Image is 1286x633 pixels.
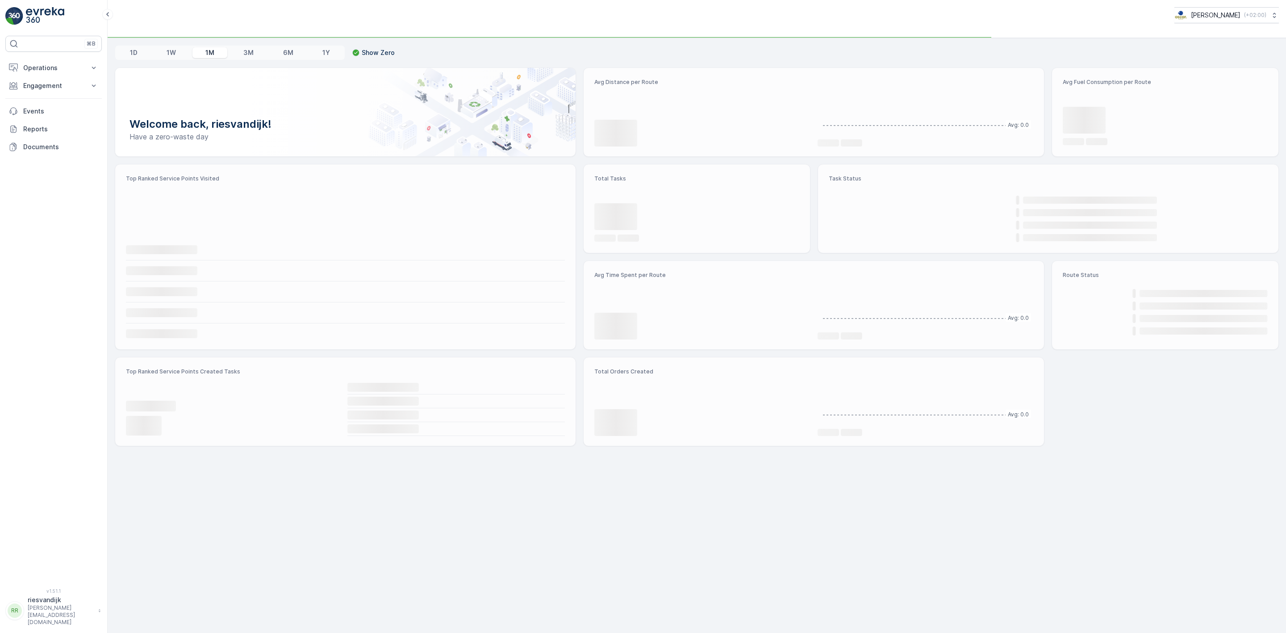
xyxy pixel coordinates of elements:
[5,120,102,138] a: Reports
[23,63,84,72] p: Operations
[26,7,64,25] img: logo_light-DOdMpM7g.png
[594,368,810,375] p: Total Orders Created
[167,48,176,57] p: 1W
[362,48,395,57] p: Show Zero
[126,175,565,182] p: Top Ranked Service Points Visited
[28,595,94,604] p: riesvandijk
[129,131,561,142] p: Have a zero-waste day
[130,48,138,57] p: 1D
[205,48,214,57] p: 1M
[594,79,810,86] p: Avg Distance per Route
[5,138,102,156] a: Documents
[5,7,23,25] img: logo
[322,48,330,57] p: 1Y
[5,59,102,77] button: Operations
[1174,7,1279,23] button: [PERSON_NAME](+02:00)
[283,48,293,57] p: 6M
[594,272,810,279] p: Avg Time Spent per Route
[5,595,102,626] button: RRriesvandijk[PERSON_NAME][EMAIL_ADDRESS][DOMAIN_NAME]
[23,143,98,151] p: Documents
[23,81,84,90] p: Engagement
[126,368,565,375] p: Top Ranked Service Points Created Tasks
[594,175,799,182] p: Total Tasks
[1244,12,1266,19] p: ( +02:00 )
[23,107,98,116] p: Events
[829,175,1268,182] p: Task Status
[5,102,102,120] a: Events
[8,604,22,618] div: RR
[129,117,561,131] p: Welcome back, riesvandijk!
[23,125,98,134] p: Reports
[1174,10,1187,20] img: basis-logo_rgb2x.png
[1191,11,1240,20] p: [PERSON_NAME]
[1063,272,1268,279] p: Route Status
[243,48,254,57] p: 3M
[28,604,94,626] p: [PERSON_NAME][EMAIL_ADDRESS][DOMAIN_NAME]
[1063,79,1268,86] p: Avg Fuel Consumption per Route
[5,588,102,594] span: v 1.51.1
[5,77,102,95] button: Engagement
[87,40,96,47] p: ⌘B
